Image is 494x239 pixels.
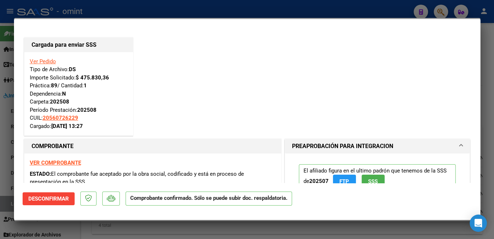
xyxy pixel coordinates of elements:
span: 20560726229 [43,115,78,121]
strong: 202508 [50,98,69,105]
span: SSS [368,178,378,185]
mat-expansion-panel-header: PREAPROBACIÓN PARA INTEGRACION [285,139,470,153]
h1: PREAPROBACIÓN PARA INTEGRACION [292,142,393,151]
strong: 89 [51,82,57,89]
strong: COMPROBANTE [32,143,74,150]
button: SSS [362,175,385,188]
strong: [DATE] 13:27 [51,123,83,129]
a: Ver Pedido [30,58,56,65]
strong: 1 [84,82,87,89]
button: Desconfirmar [23,192,75,205]
strong: $ 475.830,36 [76,74,109,81]
p: Comprobante confirmado. Sólo se puede subir doc. respaldatoria. [126,192,292,206]
span: El comprobante fue aceptado por la obra social, codificado y está en proceso de presentación en l... [30,171,244,185]
strong: 202507 [309,178,329,184]
div: Tipo de Archivo: Importe Solicitado: Práctica: / Cantidad: Dependencia: Carpeta: Período Prestaci... [30,58,128,130]
strong: DS [69,66,76,73]
button: FTP [333,175,356,188]
span: ESTADO: [30,171,51,177]
strong: N [62,91,66,97]
span: FTP [339,178,349,185]
a: VER COMPROBANTE [30,160,81,166]
span: Desconfirmar [28,196,69,202]
p: El afiliado figura en el ultimo padrón que tenemos de la SSS de [299,164,456,191]
strong: 202508 [77,107,97,113]
div: Open Intercom Messenger [470,215,487,232]
h1: Cargada para enviar SSS [32,41,126,49]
